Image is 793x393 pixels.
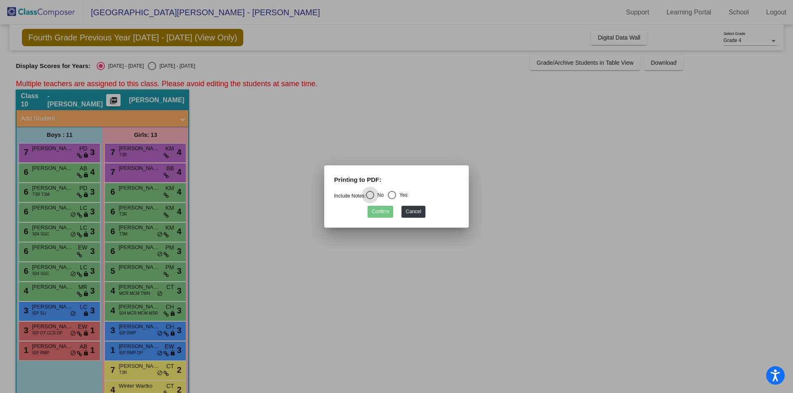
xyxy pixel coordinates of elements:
[334,175,381,185] label: Printing to PDF:
[334,193,366,199] a: Include Notes:
[368,206,393,218] button: Confirm
[396,191,408,199] div: Yes
[401,206,425,218] button: Cancel
[374,191,384,199] div: No
[334,193,408,199] mat-radio-group: Select an option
